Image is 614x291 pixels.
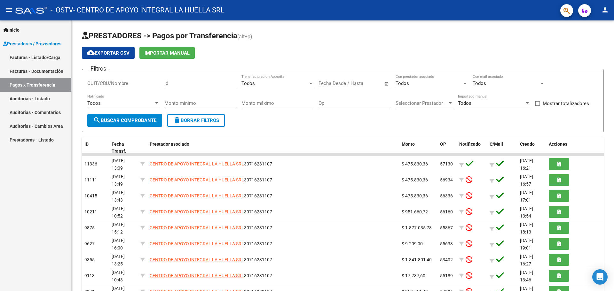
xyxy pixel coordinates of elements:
span: $ 1.877.035,78 [402,225,432,230]
span: 57130 [440,161,453,166]
input: Fecha fin [350,80,381,86]
span: [DATE] 15:12 [112,222,125,234]
div: Open Intercom Messenger [592,269,608,285]
datatable-header-cell: Notificado [457,137,487,158]
span: Importar Manual [145,50,190,56]
datatable-header-cell: Prestador asociado [147,137,399,158]
button: Borrar Filtros [167,114,225,127]
mat-icon: menu [5,6,13,14]
span: Borrar Filtros [173,118,219,123]
span: [DATE] 10:43 [112,270,125,282]
span: 56336 [440,193,453,198]
span: [DATE] 13:54 [520,206,533,218]
span: ID [84,142,89,147]
mat-icon: search [93,116,101,124]
datatable-header-cell: Fecha Transf. [109,137,138,158]
datatable-header-cell: Acciones [546,137,604,158]
span: CENTRO DE APOYO INTEGRAL LA HUELLA SRL [150,273,244,278]
span: [DATE] 13:43 [112,190,125,203]
span: C/Mail [490,142,503,147]
span: $ 17.737,60 [402,273,425,278]
span: Notificado [459,142,481,147]
span: - OSTV [51,3,73,17]
span: [DATE] 16:00 [112,238,125,250]
span: CENTRO DE APOYO INTEGRAL LA HUELLA SRL [150,225,244,230]
span: CENTRO DE APOYO INTEGRAL LA HUELLA SRL [150,177,244,182]
button: Open calendar [383,80,390,88]
span: 55189 [440,273,453,278]
span: 30716231107 [150,257,272,262]
span: 56160 [440,209,453,214]
span: [DATE] 18:13 [520,222,533,234]
span: 53402 [440,257,453,262]
span: 56934 [440,177,453,182]
span: [DATE] 13:46 [520,270,533,282]
span: Todos [473,80,486,86]
span: Prestadores / Proveedores [3,40,61,47]
span: - CENTRO DE APOYO INTEGRAL LA HUELLA SRL [73,3,224,17]
datatable-header-cell: ID [82,137,109,158]
span: [DATE] 19:01 [520,238,533,250]
span: Monto [402,142,415,147]
input: Fecha inicio [319,80,344,86]
span: 30716231107 [150,273,272,278]
span: 55633 [440,241,453,246]
datatable-header-cell: Creado [517,137,546,158]
span: 11111 [84,177,97,182]
span: Seleccionar Prestador [396,100,447,106]
span: Acciones [549,142,567,147]
span: [DATE] 10:52 [112,206,125,218]
mat-icon: cloud_download [87,49,95,57]
span: $ 9.209,00 [402,241,423,246]
span: $ 951.660,72 [402,209,428,214]
span: Todos [87,100,101,106]
button: Exportar CSV [82,47,135,59]
mat-icon: person [601,6,609,14]
span: Creado [520,142,535,147]
span: $ 475.830,36 [402,193,428,198]
span: 30716231107 [150,177,272,182]
span: Exportar CSV [87,50,130,56]
span: [DATE] 17:01 [520,190,533,203]
button: Buscar Comprobante [87,114,162,127]
span: 9627 [84,241,95,246]
span: 30716231107 [150,193,272,198]
span: CENTRO DE APOYO INTEGRAL LA HUELLA SRL [150,161,244,166]
span: Prestador asociado [150,142,189,147]
span: (alt+p) [237,34,252,40]
span: 30716231107 [150,241,272,246]
span: 9355 [84,257,95,262]
span: [DATE] 16:21 [520,158,533,171]
datatable-header-cell: OP [437,137,457,158]
span: CENTRO DE APOYO INTEGRAL LA HUELLA SRL [150,257,244,262]
span: [DATE] 13:25 [112,254,125,266]
span: $ 475.830,36 [402,161,428,166]
span: 10211 [84,209,97,214]
span: Todos [396,80,409,86]
span: CENTRO DE APOYO INTEGRAL LA HUELLA SRL [150,241,244,246]
span: Fecha Transf. [112,142,126,154]
span: $ 475.830,36 [402,177,428,182]
mat-icon: delete [173,116,181,124]
span: 30716231107 [150,161,272,166]
button: Importar Manual [139,47,195,59]
span: [DATE] 13:49 [112,174,125,187]
datatable-header-cell: C/Mail [487,137,517,158]
span: PRESTADORES -> Pagos por Transferencia [82,31,237,40]
h3: Filtros [87,64,109,73]
span: 30716231107 [150,209,272,214]
span: CENTRO DE APOYO INTEGRAL LA HUELLA SRL [150,209,244,214]
span: CENTRO DE APOYO INTEGRAL LA HUELLA SRL [150,193,244,198]
span: Todos [458,100,471,106]
span: Mostrar totalizadores [543,100,589,107]
datatable-header-cell: Monto [399,137,437,158]
span: 11336 [84,161,97,166]
span: Inicio [3,27,20,34]
span: 9875 [84,225,95,230]
span: 10415 [84,193,97,198]
span: [DATE] 13:09 [112,158,125,171]
span: OP [440,142,446,147]
span: 30716231107 [150,225,272,230]
span: 9113 [84,273,95,278]
span: [DATE] 16:27 [520,254,533,266]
